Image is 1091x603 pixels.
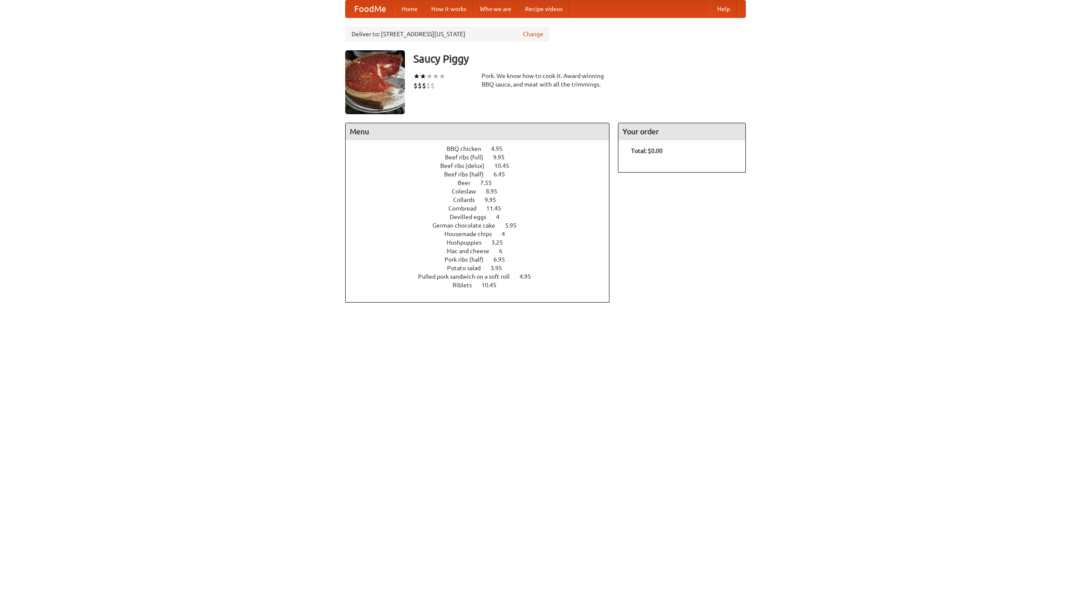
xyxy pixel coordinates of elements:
a: Cornbread 11.45 [448,205,517,212]
span: 10.45 [494,162,518,169]
div: Pork. We know how to cook it. Award-winning BBQ sauce, and meat with all the trimmings. [482,72,609,89]
span: 9.95 [493,154,513,161]
a: Beef ribs (delux) 10.45 [440,162,525,169]
li: $ [430,81,435,90]
li: $ [418,81,422,90]
span: 6.45 [494,171,514,178]
a: Help [710,0,737,17]
span: Beef ribs (half) [444,171,492,178]
li: $ [422,81,426,90]
li: ★ [420,72,426,81]
span: Hushpuppies [447,239,490,246]
span: 3.25 [491,239,511,246]
a: BBQ chicken 4.95 [447,145,518,152]
span: BBQ chicken [447,145,490,152]
span: Coleslaw [452,188,485,195]
span: 3.95 [491,265,511,271]
span: Collards [453,196,483,203]
span: Cornbread [448,205,485,212]
li: ★ [413,72,420,81]
li: ★ [426,72,433,81]
a: Beef ribs (half) 6.45 [444,171,521,178]
span: Housemade chips [444,231,500,237]
a: How it works [424,0,473,17]
a: Devilled eggs 4 [450,214,515,220]
span: 7.55 [480,179,500,186]
li: $ [426,81,430,90]
span: Riblets [453,282,480,289]
a: Beef ribs (full) 9.95 [445,154,520,161]
span: 6 [499,248,511,254]
span: Potato salad [447,265,489,271]
li: ★ [439,72,445,81]
span: Pulled pork sandwich on a soft roll [418,273,518,280]
a: Collards 9.95 [453,196,512,203]
a: Home [395,0,424,17]
span: 6.95 [494,256,514,263]
a: Beer 7.55 [458,179,508,186]
span: Devilled eggs [450,214,495,220]
span: 4 [496,214,508,220]
li: ★ [433,72,439,81]
div: Deliver to: [STREET_ADDRESS][US_STATE] [345,26,550,42]
span: 4 [502,231,514,237]
span: 11.45 [486,205,510,212]
a: Housemade chips 4 [444,231,521,237]
span: 10.45 [482,282,505,289]
h4: Menu [346,123,609,140]
h3: Saucy Piggy [413,50,746,67]
span: Beer [458,179,479,186]
a: Coleslaw 8.95 [452,188,513,195]
a: Who we are [473,0,518,17]
a: Potato salad 3.95 [447,265,518,271]
a: German chocolate cake 5.95 [433,222,532,229]
a: FoodMe [346,0,395,17]
img: angular.jpg [345,50,405,114]
b: Total: $0.00 [631,147,663,154]
span: 8.95 [486,188,506,195]
span: Mac and cheese [447,248,498,254]
a: Pork ribs (half) 6.95 [444,256,521,263]
span: 9.95 [485,196,505,203]
a: Recipe videos [518,0,569,17]
span: 4.95 [491,145,511,152]
h4: Your order [618,123,745,140]
span: Beef ribs (full) [445,154,492,161]
a: Riblets 10.45 [453,282,512,289]
span: 5.95 [505,222,525,229]
span: German chocolate cake [433,222,504,229]
span: Beef ribs (delux) [440,162,493,169]
a: Hushpuppies 3.25 [447,239,519,246]
a: Mac and cheese 6 [447,248,518,254]
a: Pulled pork sandwich on a soft roll 4.95 [418,273,547,280]
span: 4.95 [520,273,540,280]
span: Pork ribs (half) [444,256,492,263]
li: $ [413,81,418,90]
a: Change [523,30,543,38]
